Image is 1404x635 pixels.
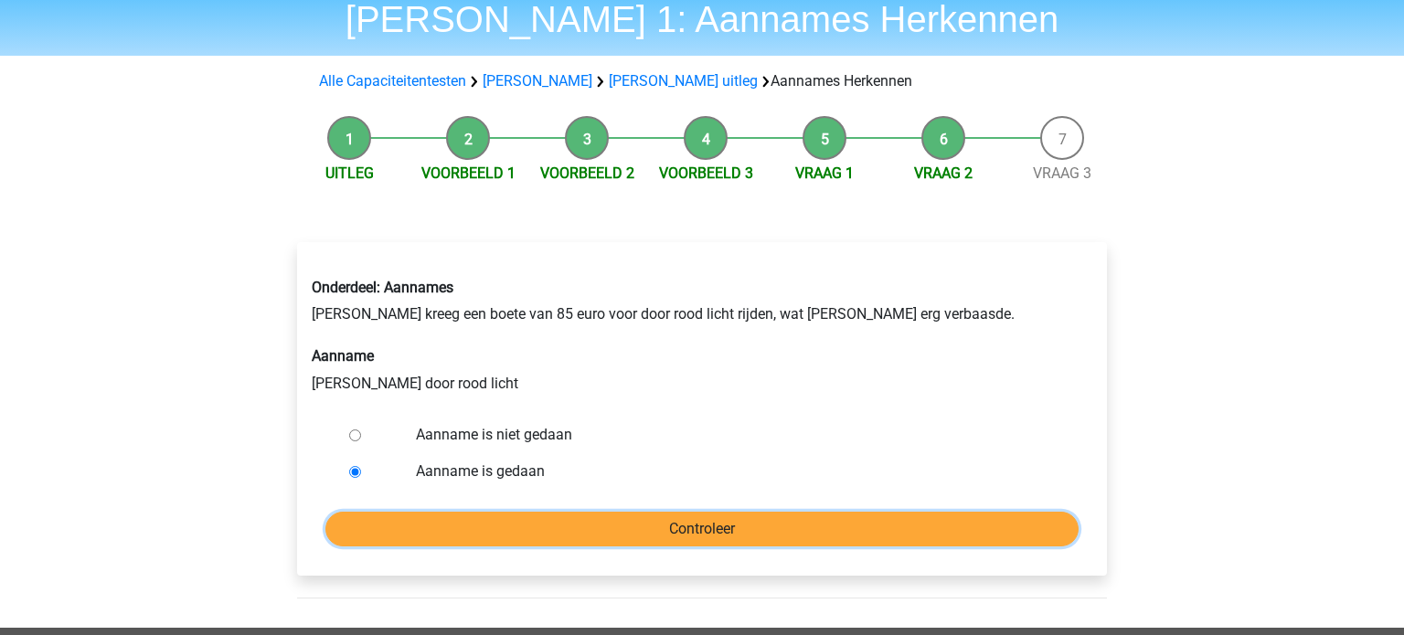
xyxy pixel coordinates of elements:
h6: Onderdeel: Aannames [312,279,1092,296]
a: Voorbeeld 1 [421,164,516,182]
div: [PERSON_NAME] kreeg een boete van 85 euro voor door rood licht rijden, wat [PERSON_NAME] erg verb... [298,264,1106,408]
a: [PERSON_NAME] [483,72,592,90]
a: Vraag 3 [1033,164,1091,182]
input: Controleer [325,512,1079,546]
a: Voorbeeld 2 [540,164,634,182]
a: [PERSON_NAME] uitleg [609,72,758,90]
a: Vraag 2 [914,164,973,182]
label: Aanname is niet gedaan [416,424,1048,446]
a: Alle Capaciteitentesten [319,72,466,90]
h6: Aanname [312,347,1092,365]
a: Uitleg [325,164,374,182]
label: Aanname is gedaan [416,460,1048,482]
a: Voorbeeld 3 [659,164,753,182]
div: Aannames Herkennen [312,70,1092,92]
a: Vraag 1 [795,164,854,182]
